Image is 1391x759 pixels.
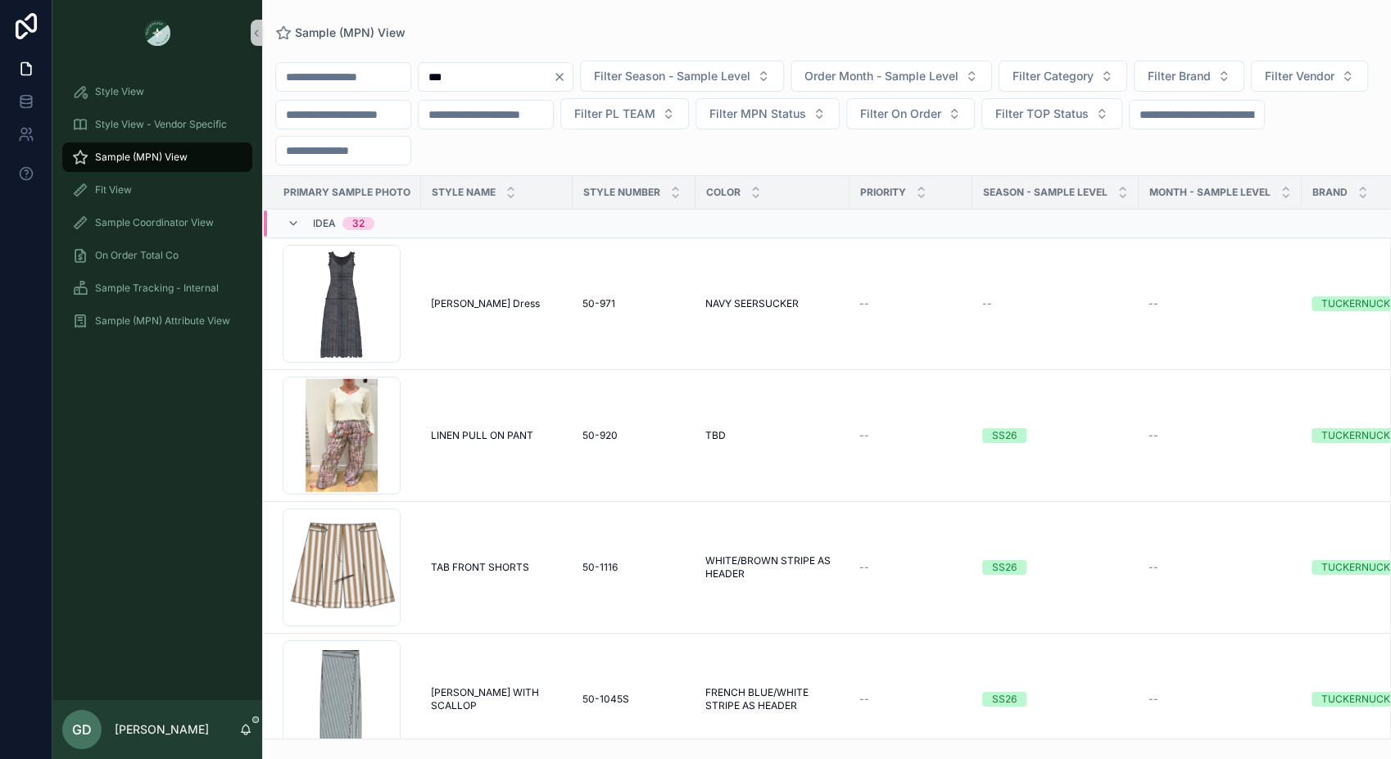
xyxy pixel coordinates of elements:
span: Filter Vendor [1265,68,1334,84]
span: NAVY SEERSUCKER [705,297,799,310]
div: SS26 [992,692,1017,707]
a: FRENCH BLUE/WHITE STRIPE AS HEADER [705,686,840,712]
a: -- [1149,693,1292,706]
span: PRIORITY [860,186,906,199]
a: 50-920 [582,429,686,442]
span: Sample (MPN) View [295,25,406,41]
p: [PERSON_NAME] [115,721,209,738]
span: Order Month - Sample Level [804,68,958,84]
span: -- [859,693,869,706]
span: [PERSON_NAME] Dress [431,297,540,310]
button: Select Button [981,98,1122,129]
span: PRIMARY SAMPLE PHOTO [283,186,410,199]
span: Idea [313,217,336,230]
span: 50-920 [582,429,618,442]
span: 50-1116 [582,561,618,574]
a: TBD [705,429,840,442]
a: -- [1149,561,1292,574]
span: Filter On Order [860,106,941,122]
span: -- [1149,693,1158,706]
span: Filter PL TEAM [574,106,655,122]
div: TUCKERNUCK [1321,428,1390,443]
a: 50-1116 [582,561,686,574]
span: Season - Sample Level [983,186,1108,199]
a: 50-971 [582,297,686,310]
button: Select Button [1251,61,1368,92]
a: On Order Total Co [62,241,252,270]
span: Style View - Vendor Specific [95,118,227,131]
span: Color [706,186,741,199]
span: Filter TOP Status [995,106,1089,122]
span: Style View [95,85,144,98]
button: Select Button [695,98,840,129]
span: LINEN PULL ON PANT [431,429,533,442]
a: LINEN PULL ON PANT [431,429,563,442]
span: -- [1149,429,1158,442]
a: -- [859,693,963,706]
span: 50-971 [582,297,615,310]
button: Clear [553,70,573,84]
span: -- [1149,561,1158,574]
span: TBD [705,429,726,442]
div: TUCKERNUCK [1321,692,1390,707]
span: Sample (MPN) View [95,151,188,164]
span: -- [859,429,869,442]
span: Style Number [583,186,660,199]
span: Filter MPN Status [709,106,806,122]
div: scrollable content [52,66,262,357]
span: -- [1149,297,1158,310]
a: -- [1149,297,1292,310]
span: Style Name [432,186,496,199]
span: Fit View [95,183,132,197]
span: Sample (MPN) Attribute View [95,314,230,328]
a: Fit View [62,175,252,205]
span: Filter Season - Sample Level [594,68,750,84]
a: TAB FRONT SHORTS [431,561,563,574]
a: -- [859,297,963,310]
a: 50-1045S [582,693,686,706]
span: TAB FRONT SHORTS [431,561,529,574]
a: [PERSON_NAME] WITH SCALLOP [431,686,563,712]
a: Sample Coordinator View [62,208,252,237]
a: -- [982,297,1129,310]
a: -- [859,429,963,442]
a: Sample Tracking - Internal [62,273,252,303]
div: SS26 [992,560,1017,575]
button: Select Button [1134,61,1244,92]
a: Sample (MPN) View [62,142,252,172]
a: Sample (MPN) View [275,25,406,41]
span: -- [982,297,992,310]
button: Select Button [791,61,992,92]
span: 50-1045S [582,693,629,706]
a: SS26 [982,692,1129,707]
a: Style View - Vendor Specific [62,110,252,139]
a: NAVY SEERSUCKER [705,297,840,310]
span: On Order Total Co [95,249,179,262]
button: Select Button [999,61,1127,92]
span: MONTH - SAMPLE LEVEL [1149,186,1271,199]
a: WHITE/BROWN STRIPE AS HEADER [705,554,840,581]
span: Brand [1312,186,1348,199]
span: Sample Coordinator View [95,216,214,229]
a: -- [1149,429,1292,442]
button: Select Button [846,98,975,129]
span: -- [859,561,869,574]
div: TUCKERNUCK [1321,560,1390,575]
a: SS26 [982,560,1129,575]
span: -- [859,297,869,310]
img: App logo [144,20,170,46]
a: SS26 [982,428,1129,443]
span: Filter Brand [1148,68,1211,84]
span: GD [72,720,92,739]
div: 32 [352,217,365,230]
div: TUCKERNUCK [1321,296,1390,311]
button: Select Button [560,98,689,129]
a: -- [859,561,963,574]
div: SS26 [992,428,1017,443]
span: Sample Tracking - Internal [95,282,219,295]
a: [PERSON_NAME] Dress [431,297,563,310]
button: Select Button [580,61,784,92]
